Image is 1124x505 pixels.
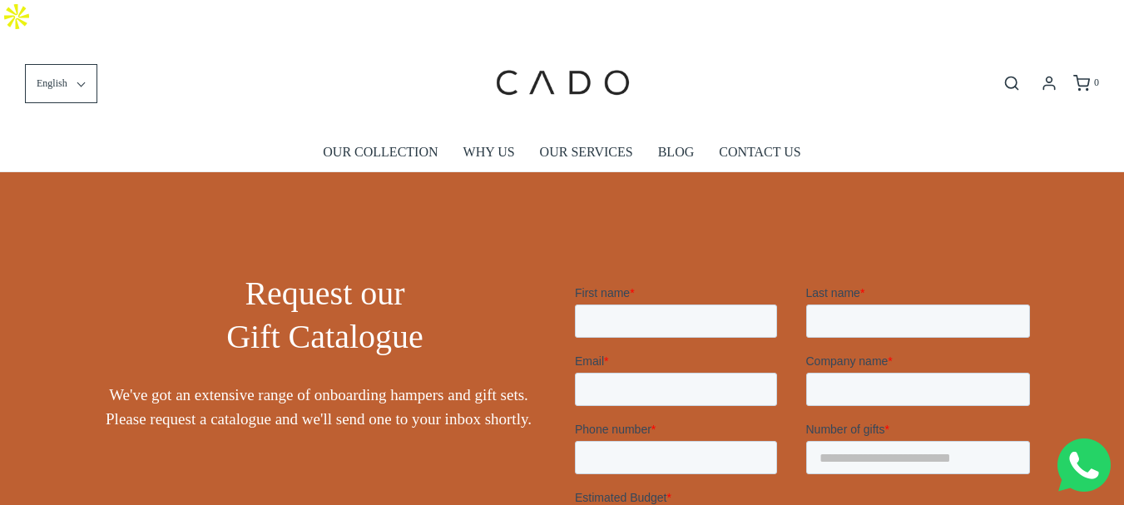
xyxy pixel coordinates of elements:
[1094,77,1099,88] span: 0
[658,133,695,171] a: BLOG
[719,133,800,171] a: CONTACT US
[1072,75,1099,92] a: 0
[25,64,97,103] button: English
[1057,438,1111,492] img: Whatsapp
[231,2,285,15] span: Last name
[231,138,310,151] span: Number of gifts
[88,384,550,431] span: We've got an extensive range of onboarding hampers and gift sets. Please request a catalogue and ...
[37,76,67,92] span: English
[226,275,423,355] span: Request our Gift Catalogue
[491,46,632,121] img: cadogifting
[231,70,314,83] span: Company name
[540,133,633,171] a: OUR SERVICES
[463,133,515,171] a: WHY US
[323,133,438,171] a: OUR COLLECTION
[997,74,1027,92] button: Open search bar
